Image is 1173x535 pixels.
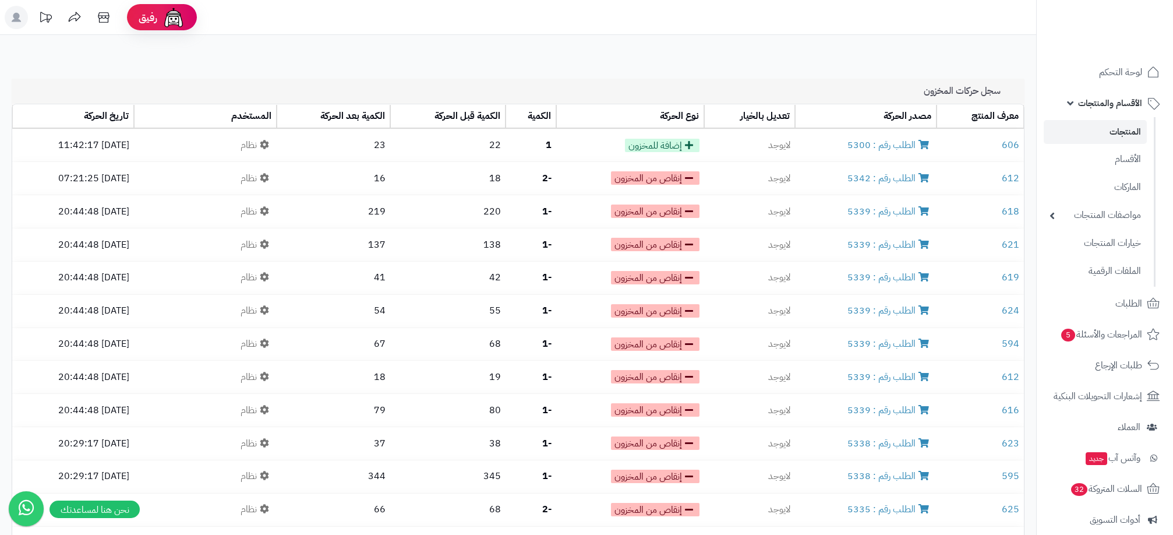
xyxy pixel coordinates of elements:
a: الطلب رقم : 5339 [847,270,932,284]
a: 619 [1002,270,1019,284]
span: إنقاص من المخزون [611,271,699,284]
span: نظام [241,337,272,351]
a: 624 [1002,304,1019,318]
small: [DATE] 20:44:48 [58,270,129,284]
span: إنقاص من المخزون [611,403,699,417]
a: الطلب رقم : 5339 [847,304,932,318]
strong: -1 [542,469,552,483]
a: الطلب رقم : 5339 [847,370,932,384]
a: الطلب رقم : 5335 [847,502,932,516]
span: لايوجد [768,337,790,351]
a: 612 [1002,171,1019,185]
a: 621 [1002,238,1019,252]
span: لايوجد [768,403,790,417]
span: نظام [241,238,272,252]
th: المستخدم [134,105,277,129]
span: نظام [241,469,272,483]
td: 19 [390,361,506,393]
a: الطلبات [1044,290,1166,318]
span: نظام [241,437,272,450]
a: المراجعات والأسئلة5 [1044,321,1166,349]
td: 79 [277,394,390,427]
span: إنقاص من المخزون [611,370,699,383]
strong: -1 [542,403,552,417]
a: 594 [1002,337,1019,351]
span: إشعارات التحويلات البنكية [1054,388,1142,404]
small: [DATE] 20:44:48 [58,304,129,318]
a: الأقسام [1044,147,1147,172]
td: 220 [390,195,506,228]
td: 18 [390,162,506,195]
span: إنقاص من المخزون [611,304,699,318]
a: طلبات الإرجاع [1044,351,1166,379]
strong: -1 [542,205,552,219]
span: لوحة التحكم [1099,64,1142,80]
a: السلات المتروكة32 [1044,475,1166,503]
td: 22 [390,129,506,162]
td: 137 [277,228,390,261]
span: نظام [241,270,272,284]
span: أدوات التسويق [1090,512,1140,528]
span: إنقاص من المخزون [611,337,699,351]
span: إنقاص من المخزون [611,238,699,251]
small: [DATE] 20:44:48 [58,370,129,384]
td: 66 [277,494,390,526]
span: لايوجد [768,437,790,450]
span: المراجعات والأسئلة [1060,326,1142,343]
strong: -2 [542,502,552,516]
td: 80 [390,394,506,427]
a: الطلب رقم : 5339 [847,205,932,219]
span: لايوجد [768,270,790,284]
small: [DATE] 20:29:17 [58,437,129,450]
a: خيارات المنتجات [1044,231,1147,256]
span: لايوجد [768,205,790,219]
a: الطلب رقم : 5339 [847,337,932,351]
span: جديد [1086,452,1107,465]
a: 625 [1002,502,1019,516]
a: لوحة التحكم [1044,58,1166,86]
td: 68 [390,328,506,361]
span: الأقسام والمنتجات [1078,95,1142,111]
h3: سجل حركات المخزون [924,86,1016,97]
span: إنقاص من المخزون [611,470,699,483]
td: 23 [277,129,390,162]
td: 219 [277,195,390,228]
strong: -1 [542,238,552,252]
span: لايوجد [768,138,790,152]
th: مصدر الحركة [795,105,937,129]
strong: -1 [542,437,552,450]
td: 16 [277,162,390,195]
span: لايوجد [768,370,790,384]
strong: -1 [542,370,552,384]
a: 595 [1002,469,1019,483]
span: إنقاص من المخزون [611,503,699,516]
a: الطلب رقم : 5339 [847,238,932,252]
a: الطلب رقم : 5338 [847,437,932,450]
small: [DATE] 20:44:48 [58,403,129,417]
span: 5 [1061,329,1075,342]
th: معرف المنتج [937,105,1024,129]
th: الكمية بعد الحركة [277,105,390,129]
span: رفيق [139,10,157,24]
td: 67 [277,328,390,361]
a: الطلب رقم : 5338 [847,469,932,483]
a: الطلب رقم : 5342 [847,171,932,185]
span: الطلبات [1115,295,1142,312]
th: الكمية [506,105,557,129]
small: [DATE] 11:42:17 [58,138,129,152]
span: لايوجد [768,238,790,252]
a: أدوات التسويق [1044,506,1166,534]
td: 42 [390,262,506,294]
a: تحديثات المنصة [31,6,60,32]
a: إشعارات التحويلات البنكية [1044,382,1166,410]
a: المنتجات [1044,120,1147,144]
a: 612 [1002,370,1019,384]
td: 344 [277,460,390,493]
a: 618 [1002,205,1019,219]
a: 606 [1002,138,1019,152]
th: الكمية قبل الحركة [390,105,506,129]
small: [DATE] 20:29:17 [58,469,129,483]
span: نظام [241,138,272,152]
span: نظام [241,403,272,417]
span: نظام [241,304,272,318]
